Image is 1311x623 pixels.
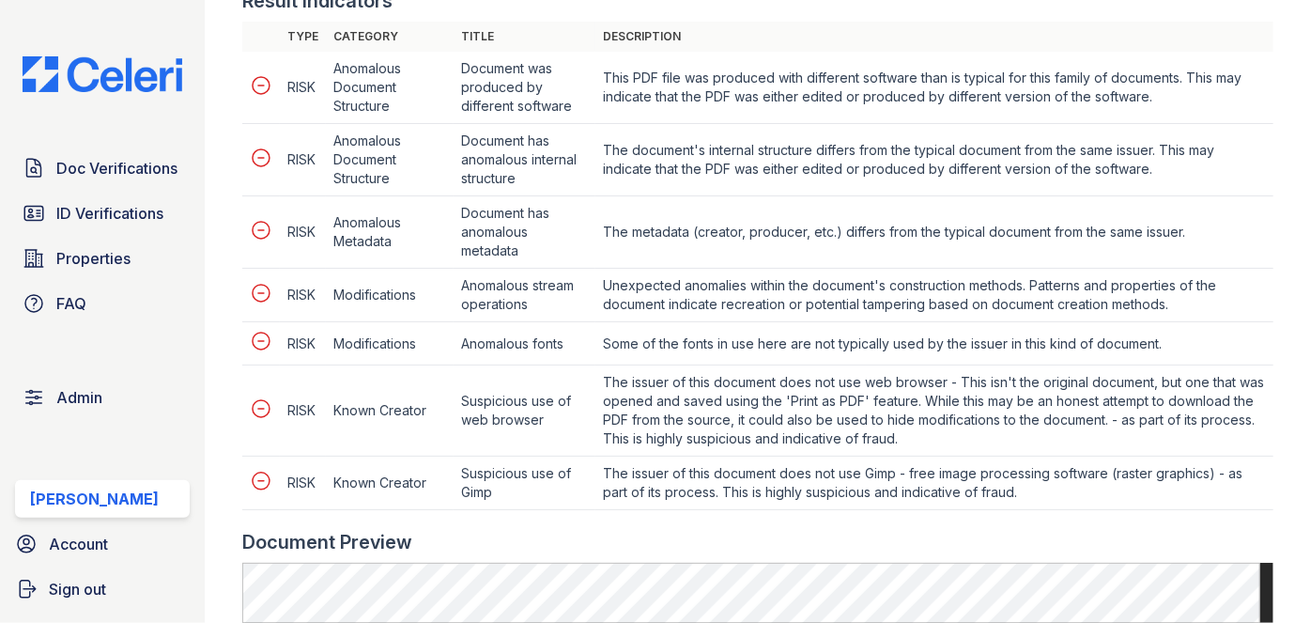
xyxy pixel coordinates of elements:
th: Description [595,22,1273,52]
td: Suspicious use of Gimp [454,457,595,510]
div: Document Preview [242,529,412,555]
td: RISK [280,366,326,457]
a: Properties [15,240,190,277]
th: Title [454,22,595,52]
a: Sign out [8,570,197,608]
span: Admin [56,386,102,409]
td: This PDF file was produced with different software than is typical for this family of documents. ... [595,52,1273,124]
a: Doc Verifications [15,149,190,187]
div: [PERSON_NAME] [30,488,159,510]
th: Category [326,22,454,52]
td: Anomalous Document Structure [326,52,454,124]
td: RISK [280,52,326,124]
td: Document has anomalous metadata [454,196,595,269]
td: Anomalous Document Structure [326,124,454,196]
td: RISK [280,196,326,269]
td: Modifications [326,269,454,322]
span: Properties [56,247,131,270]
td: Anomalous fonts [454,322,595,366]
td: The issuer of this document does not use web browser - This isn't the original document, but one ... [595,366,1273,457]
td: The metadata (creator, producer, etc.) differs from the typical document from the same issuer. [595,196,1273,269]
span: ID Verifications [56,202,163,225]
td: The issuer of this document does not use Gimp - free image processing software (raster graphics) ... [595,457,1273,510]
td: Modifications [326,322,454,366]
td: Some of the fonts in use here are not typically used by the issuer in this kind of document. [595,322,1273,366]
td: RISK [280,124,326,196]
td: Suspicious use of web browser [454,366,595,457]
a: FAQ [15,285,190,322]
td: Known Creator [326,366,454,457]
td: Anomalous stream operations [454,269,595,322]
th: Type [280,22,326,52]
a: Admin [15,379,190,416]
a: Account [8,525,197,563]
td: Document has anomalous internal structure [454,124,595,196]
td: Document was produced by different software [454,52,595,124]
span: Sign out [49,578,106,600]
td: RISK [280,457,326,510]
span: Doc Verifications [56,157,177,179]
td: The document's internal structure differs from the typical document from the same issuer. This ma... [595,124,1273,196]
img: CE_Logo_Blue-a8612792a0a2168367f1c8372b55b34899dd931a85d93a1a3d3e32e68fde9ad4.png [8,56,197,92]
span: Account [49,533,108,555]
a: ID Verifications [15,195,190,232]
td: Unexpected anomalies within the document's construction methods. Patterns and properties of the d... [595,269,1273,322]
td: RISK [280,322,326,366]
td: Known Creator [326,457,454,510]
td: Anomalous Metadata [326,196,454,269]
span: FAQ [56,292,86,315]
td: RISK [280,269,326,322]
